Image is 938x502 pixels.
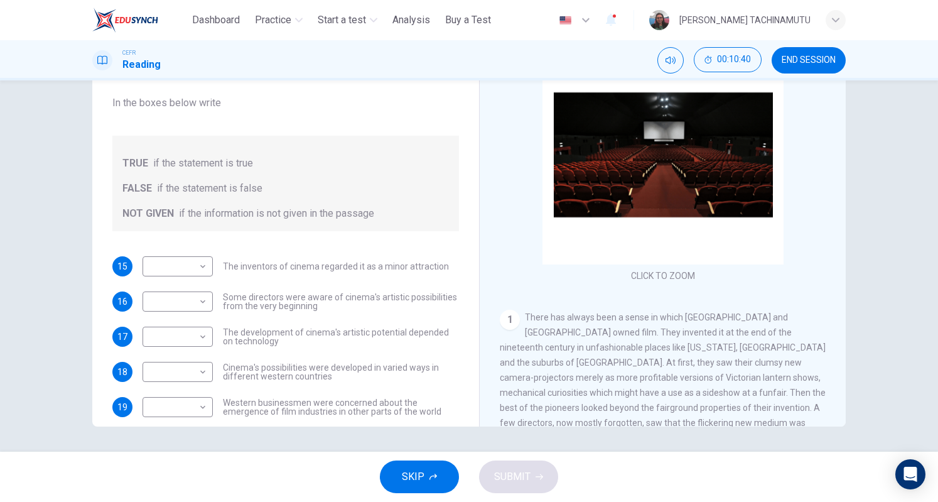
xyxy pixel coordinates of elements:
[223,398,459,416] span: Western businessmen were concerned about the emergence of film industries in other parts of the w...
[117,368,127,376] span: 18
[392,13,430,28] span: Analysis
[440,9,496,31] button: Buy a Test
[122,181,152,196] span: FALSE
[694,47,762,74] div: Hide
[380,461,459,493] button: SKIP
[157,181,262,196] span: if the statement is false
[255,13,291,28] span: Practice
[122,57,161,72] h1: Reading
[657,47,684,74] div: Mute
[649,10,669,30] img: Profile picture
[122,206,174,221] span: NOT GIVEN
[318,13,366,28] span: Start a test
[772,47,846,74] button: END SESSION
[558,16,573,25] img: en
[782,55,836,65] span: END SESSION
[92,8,158,33] img: ELTC logo
[117,297,127,306] span: 16
[192,13,240,28] span: Dashboard
[717,55,751,65] span: 00:10:40
[313,9,382,31] button: Start a test
[122,156,148,171] span: TRUE
[117,403,127,412] span: 19
[179,206,374,221] span: if the information is not given in the passage
[387,9,435,31] button: Analysis
[223,293,459,310] span: Some directors were aware of cinema's artistic possibilities from the very beginning
[117,332,127,341] span: 17
[223,363,459,381] span: Cinema's possibilities were developed in varied ways in different western countries
[402,468,424,486] span: SKIP
[250,9,308,31] button: Practice
[153,156,253,171] span: if the statement is true
[117,262,127,271] span: 15
[445,13,491,28] span: Buy a Test
[694,47,762,72] button: 00:10:40
[895,459,925,489] div: Open Intercom Messenger
[92,8,187,33] a: ELTC logo
[500,310,520,330] div: 1
[187,9,245,31] button: Dashboard
[122,48,136,57] span: CEFR
[223,262,449,271] span: The inventors of cinema regarded it as a minor attraction
[679,13,811,28] div: [PERSON_NAME] TACHINAMUTU
[223,328,459,346] span: The development of cinema's artistic potential depended on technology
[112,50,459,111] span: Do the following statements agree with the information given in the Reading Passage? In the boxes...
